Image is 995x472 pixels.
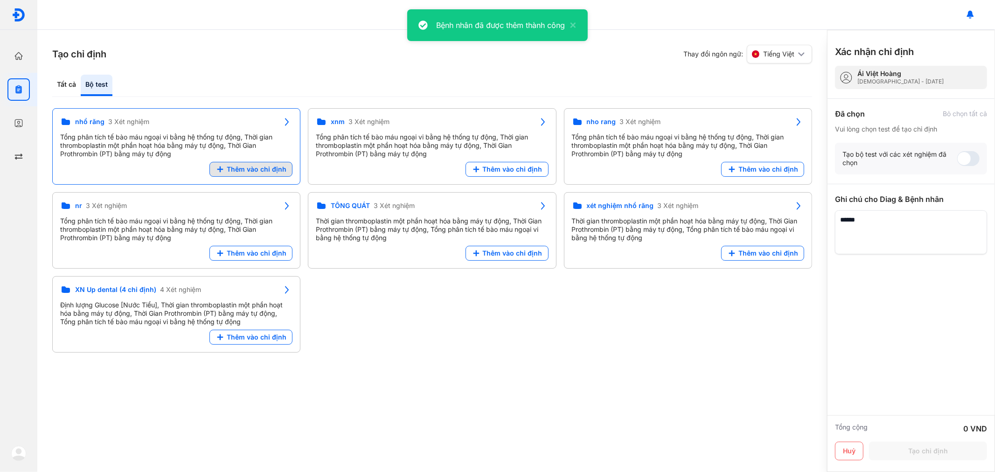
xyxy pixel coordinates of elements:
[227,333,286,341] span: Thêm vào chỉ định
[331,118,345,126] span: xnm
[11,446,26,461] img: logo
[869,442,987,460] button: Tạo chỉ định
[857,69,944,78] div: Ái Việt Hoàng
[620,118,661,126] span: 3 Xét nghiệm
[52,75,81,96] div: Tất cả
[436,20,565,31] div: Bệnh nhân đã được thêm thành công
[60,217,292,242] div: Tổng phân tích tế bào máu ngoại vi bằng hệ thống tự động, Thời gian thromboplastin một phần hoạt ...
[227,249,286,257] span: Thêm vào chỉ định
[209,162,292,177] button: Thêm vào chỉ định
[572,133,804,158] div: Tổng phân tích tế bào máu ngoại vi bằng hệ thống tự động, Thời gian thromboplastin một phần hoạt ...
[483,165,543,174] span: Thêm vào chỉ định
[75,118,104,126] span: nhổ răng
[209,330,292,345] button: Thêm vào chỉ định
[835,442,863,460] button: Huỷ
[12,8,26,22] img: logo
[738,249,798,257] span: Thêm vào chỉ định
[658,201,699,210] span: 3 Xét nghiệm
[331,201,370,210] span: TỔNG QUÁT
[81,75,112,96] div: Bộ test
[108,118,149,126] span: 3 Xét nghiệm
[835,125,987,133] div: Vui lòng chọn test để tạo chỉ định
[160,285,201,294] span: 4 Xét nghiệm
[316,133,548,158] div: Tổng phân tích tế bào máu ngoại vi bằng hệ thống tự động, Thời gian thromboplastin một phần hoạt ...
[466,162,549,177] button: Thêm vào chỉ định
[86,201,127,210] span: 3 Xét nghiệm
[835,108,865,119] div: Đã chọn
[572,217,804,242] div: Thời gian thromboplastin một phần hoạt hóa bằng máy tự động, Thời Gian Prothrombin (PT) bằng máy ...
[316,217,548,242] div: Thời gian thromboplastin một phần hoạt hóa bằng máy tự động, Thời Gian Prothrombin (PT) bằng máy ...
[835,45,914,58] h3: Xác nhận chỉ định
[483,249,543,257] span: Thêm vào chỉ định
[75,285,156,294] span: XN Up dental (4 chỉ định)
[721,162,804,177] button: Thêm vào chỉ định
[963,423,987,434] div: 0 VND
[943,110,987,118] div: Bỏ chọn tất cả
[835,423,868,434] div: Tổng cộng
[683,45,812,63] div: Thay đổi ngôn ngữ:
[52,48,106,61] h3: Tạo chỉ định
[348,118,390,126] span: 3 Xét nghiệm
[374,201,415,210] span: 3 Xét nghiệm
[587,201,654,210] span: xét nghiệm nhổ răng
[835,194,987,205] div: Ghi chú cho Diag & Bệnh nhân
[763,50,794,58] span: Tiếng Việt
[738,165,798,174] span: Thêm vào chỉ định
[721,246,804,261] button: Thêm vào chỉ định
[75,201,82,210] span: nr
[209,246,292,261] button: Thêm vào chỉ định
[842,150,957,167] div: Tạo bộ test với các xét nghiệm đã chọn
[60,301,292,326] div: Định lượng Glucose [Nước Tiểu], Thời gian thromboplastin một phần hoạt hóa bằng máy tự động, Thời...
[60,133,292,158] div: Tổng phân tích tế bào máu ngoại vi bằng hệ thống tự động, Thời gian thromboplastin một phần hoạt ...
[466,246,549,261] button: Thêm vào chỉ định
[587,118,616,126] span: nho rang
[857,78,944,85] div: [DEMOGRAPHIC_DATA] - [DATE]
[565,20,576,31] button: close
[227,165,286,174] span: Thêm vào chỉ định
